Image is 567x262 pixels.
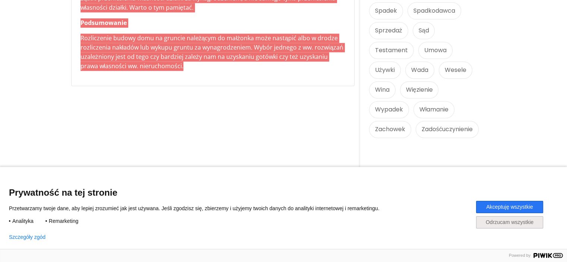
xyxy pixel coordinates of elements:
[81,34,345,71] p: Rozliczenie budowy domu na gruncie należącym do małżonka może nastąpić albo w drodze rozliczenia ...
[413,101,455,118] a: Włamanie
[439,61,472,79] a: Wesele
[369,42,414,59] a: Testament
[49,218,78,224] span: Remarketing
[12,218,34,224] span: Analityka
[476,216,543,228] button: Odrzucam wszystkie
[9,234,45,240] button: Szczegóły zgód
[369,101,409,118] a: Wypadek
[369,2,403,19] a: Spadek
[369,61,401,79] a: Używki
[81,19,127,27] strong: Podsumowanie
[416,121,479,138] a: Zadośćuczynienie
[369,121,411,138] a: Zachowek
[506,253,533,258] span: Powered by
[413,22,435,39] a: Sąd
[400,81,439,98] a: Więzienie
[418,42,453,59] a: Umowa
[9,205,391,212] p: Przetwarzamy twoje dane, aby lepiej zrozumieć jak jest używana. Jeśli zgodzisz się, zbierzemy i u...
[369,22,408,39] a: Sprzedaż
[369,81,396,98] a: Wina
[407,2,461,19] a: Spadkodawca
[476,201,543,213] button: Akceptuję wszystkie
[9,187,558,198] span: Prywatność na tej stronie
[405,61,434,79] a: Wada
